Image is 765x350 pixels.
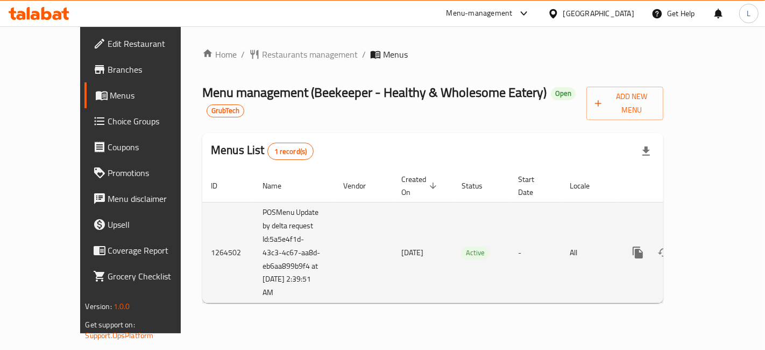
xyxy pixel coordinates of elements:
span: Vendor [343,179,380,192]
span: ID [211,179,231,192]
a: Edit Restaurant [84,31,208,57]
td: - [509,202,561,303]
span: Start Date [518,173,548,199]
a: Branches [84,57,208,82]
a: Coverage Report [84,237,208,263]
nav: breadcrumb [202,48,663,61]
span: Promotions [108,166,199,179]
td: 1264502 [202,202,254,303]
span: Coverage Report [108,244,199,257]
div: Total records count [267,143,314,160]
a: Grocery Checklist [84,263,208,289]
button: more [625,240,651,265]
span: Menu disclaimer [108,192,199,205]
span: Branches [108,63,199,76]
span: Edit Restaurant [108,37,199,50]
span: Open [551,89,576,98]
button: Add New Menu [586,87,663,120]
span: Status [462,179,497,192]
span: Grocery Checklist [108,270,199,283]
span: 1 record(s) [268,146,314,157]
span: Menu management ( Beekeeper - Healthy & Wholesome Eatery ) [202,80,547,104]
a: Support.OpsPlatform [86,328,154,342]
li: / [362,48,366,61]
table: enhanced table [202,170,737,304]
h2: Menus List [211,142,314,160]
a: Menus [84,82,208,108]
a: Promotions [84,160,208,186]
span: Name [263,179,295,192]
span: 1.0.0 [114,299,130,313]
a: Menu disclaimer [84,186,208,212]
td: All [561,202,617,303]
th: Actions [617,170,737,202]
a: Choice Groups [84,108,208,134]
span: Menus [110,89,199,102]
span: L [747,8,750,19]
span: Get support on: [86,318,135,332]
td: POSMenu Update by delta request Id:5a5e4f1d-43c3-4c67-aa8d-eb6aa899b9f4 at [DATE] 2:39:51 AM [254,202,335,303]
span: Upsell [108,218,199,231]
a: Restaurants management [249,48,358,61]
span: Coupons [108,141,199,153]
div: [GEOGRAPHIC_DATA] [563,8,634,19]
span: Created On [401,173,440,199]
div: Export file [633,138,659,164]
div: Open [551,87,576,100]
span: Restaurants management [262,48,358,61]
span: [DATE] [401,246,423,260]
a: Upsell [84,212,208,237]
li: / [241,48,245,61]
a: Home [202,48,237,61]
span: Add New Menu [595,90,655,117]
span: Choice Groups [108,115,199,128]
div: Menu-management [447,7,513,20]
span: Locale [570,179,604,192]
span: Version: [86,299,112,313]
span: Active [462,247,489,259]
button: Change Status [651,240,677,265]
a: Coupons [84,134,208,160]
span: GrubTech [207,106,244,115]
span: Menus [383,48,408,61]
